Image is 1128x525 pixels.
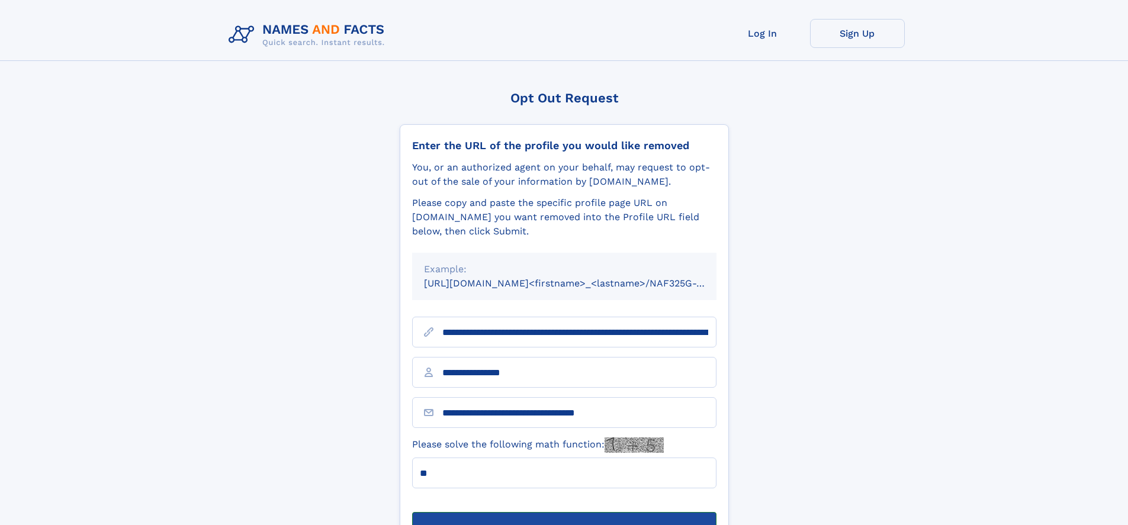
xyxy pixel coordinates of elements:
[424,278,739,289] small: [URL][DOMAIN_NAME]<firstname>_<lastname>/NAF325G-xxxxxxxx
[412,196,716,239] div: Please copy and paste the specific profile page URL on [DOMAIN_NAME] you want removed into the Pr...
[400,91,729,105] div: Opt Out Request
[715,19,810,48] a: Log In
[412,160,716,189] div: You, or an authorized agent on your behalf, may request to opt-out of the sale of your informatio...
[424,262,705,276] div: Example:
[412,139,716,152] div: Enter the URL of the profile you would like removed
[412,437,664,453] label: Please solve the following math function:
[810,19,905,48] a: Sign Up
[224,19,394,51] img: Logo Names and Facts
